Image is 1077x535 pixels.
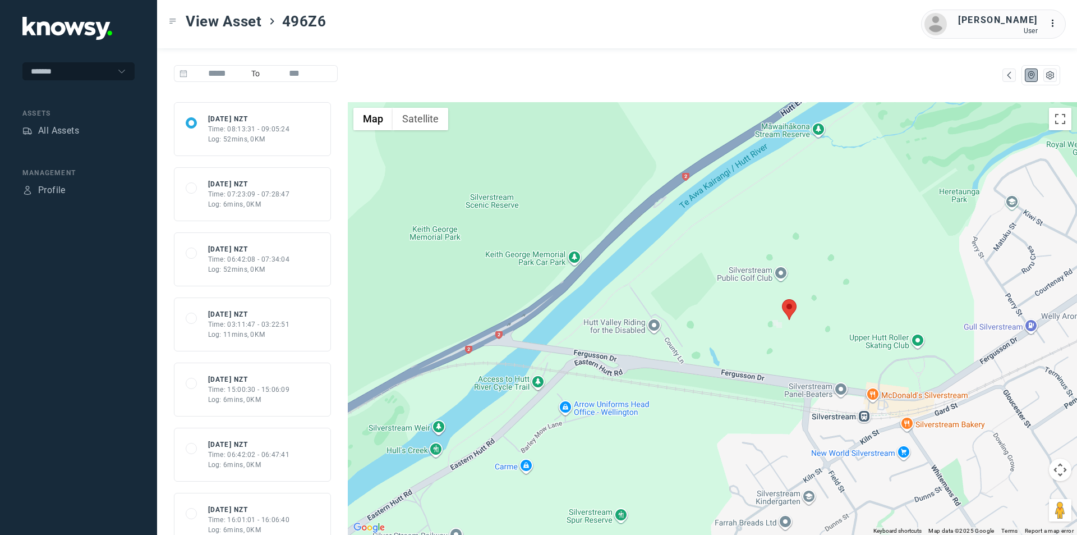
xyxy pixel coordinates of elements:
div: Assets [22,126,33,136]
div: [DATE] NZT [208,505,290,515]
div: Log: 6mins, 0KM [208,199,290,209]
span: 496Z6 [282,11,326,31]
div: Time: 06:42:02 - 06:47:41 [208,450,290,460]
button: Keyboard shortcuts [873,527,922,535]
button: Show street map [353,108,393,130]
div: Management [22,168,135,178]
div: Time: 15:00:30 - 15:06:09 [208,385,290,395]
div: [PERSON_NAME] [958,13,1038,27]
div: Time: 08:13:31 - 09:05:24 [208,124,290,134]
a: Open this area in Google Maps (opens a new window) [351,520,388,535]
a: ProfileProfile [22,184,66,197]
button: Drag Pegman onto the map to open Street View [1049,499,1071,522]
div: Time: 03:11:47 - 03:22:51 [208,319,290,330]
div: Log: 6mins, 0KM [208,525,290,535]
button: Map camera controls [1049,459,1071,481]
span: Map data ©2025 Google [928,528,994,534]
div: Time: 06:42:08 - 07:34:04 [208,254,290,264]
div: Time: 16:01:01 - 16:06:40 [208,515,290,525]
div: Profile [22,185,33,195]
div: Log: 11mins, 0KM [208,330,290,340]
span: To [247,65,265,82]
img: Google [351,520,388,535]
button: Show satellite imagery [393,108,448,130]
div: [DATE] NZT [208,114,290,124]
div: [DATE] NZT [208,244,290,254]
tspan: ... [1050,19,1061,28]
div: [DATE] NZT [208,179,290,189]
div: [DATE] NZT [208,309,290,319]
button: Toggle fullscreen view [1049,108,1071,130]
a: AssetsAll Assets [22,124,79,138]
div: [DATE] NZT [208,440,290,450]
div: All Assets [38,124,79,138]
div: : [1049,17,1062,30]
div: Log: 6mins, 0KM [208,395,290,405]
div: List [1045,70,1055,80]
div: Map [1027,70,1037,80]
div: Log: 52mins, 0KM [208,264,290,275]
img: avatar.png [924,13,947,35]
div: [DATE] NZT [208,374,290,385]
div: Profile [38,184,66,197]
div: > [268,17,277,26]
div: : [1049,17,1062,32]
div: Log: 6mins, 0KM [208,460,290,470]
a: Report a map error [1025,528,1074,534]
a: Terms (opens in new tab) [1001,528,1018,534]
div: Log: 52mins, 0KM [208,134,290,144]
span: View Asset [186,11,262,31]
img: Application Logo [22,17,112,40]
div: Assets [22,108,135,118]
div: Map [1004,70,1014,80]
div: User [958,27,1038,35]
div: Toggle Menu [169,17,177,25]
div: Time: 07:23:09 - 07:28:47 [208,189,290,199]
